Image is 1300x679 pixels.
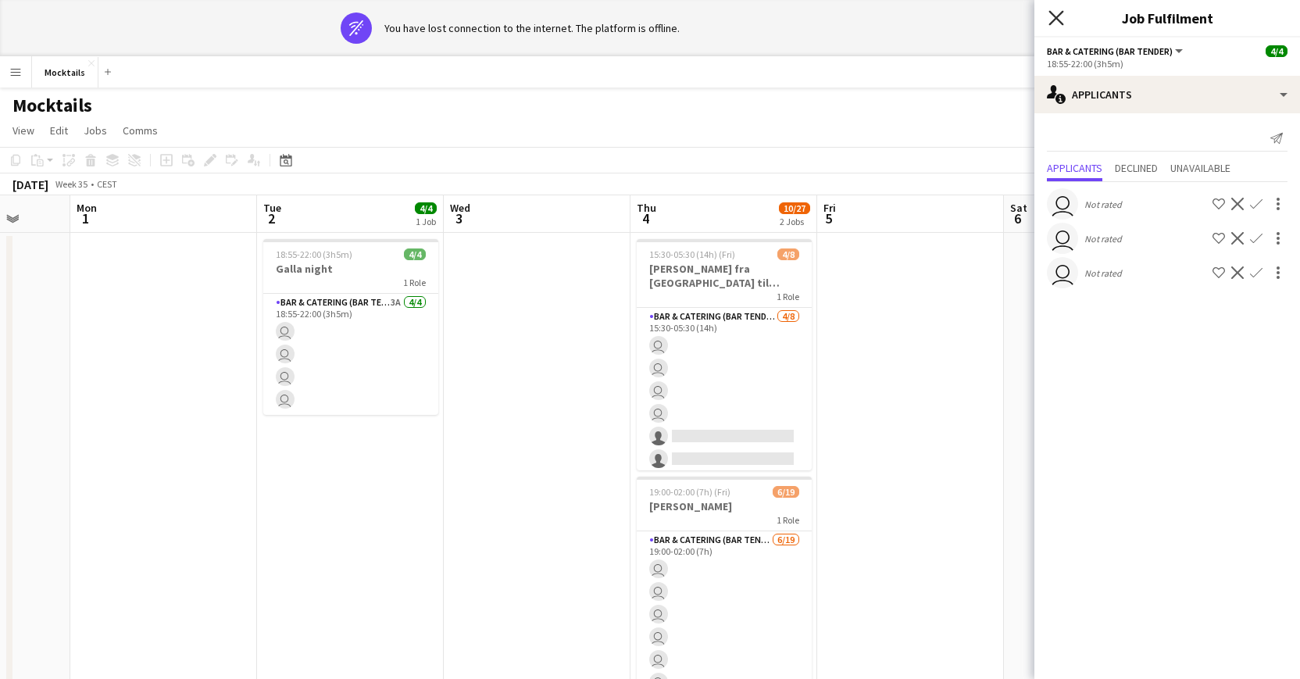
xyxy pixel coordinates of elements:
div: Not rated [1084,233,1125,245]
span: 4/4 [404,248,426,260]
div: 2 Jobs [780,216,809,227]
div: You have lost connection to the internet. The platform is offline. [384,21,680,35]
span: 4/8 [777,248,799,260]
span: 15:30-05:30 (14h) (Fri) [649,248,735,260]
h3: Job Fulfilment [1034,8,1300,28]
span: 4 [634,209,656,227]
h1: Mocktails [12,94,92,117]
span: 4/4 [415,202,437,214]
button: Mocktails [32,57,98,88]
span: Fri [823,201,836,215]
app-card-role: Bar & Catering (Bar Tender)3A4/418:55-22:00 (3h5m) [263,294,438,415]
div: Applicants [1034,76,1300,113]
div: Not rated [1084,267,1125,279]
span: Thu [637,201,656,215]
h3: Galla night [263,262,438,276]
app-card-role: Bar & Catering (Bar Tender)4/815:30-05:30 (14h) [637,308,812,520]
app-job-card: 15:30-05:30 (14h) (Fri)4/8[PERSON_NAME] fra [GEOGRAPHIC_DATA] til [GEOGRAPHIC_DATA]1 RoleBar & Ca... [637,239,812,470]
a: Comms [116,120,164,141]
span: View [12,123,34,138]
span: 3 [448,209,470,227]
span: Tue [263,201,281,215]
span: 18:55-22:00 (3h5m) [276,248,352,260]
span: 2 [261,209,281,227]
span: 6 [1008,209,1027,227]
span: 5 [821,209,836,227]
span: Comms [123,123,158,138]
span: 4/4 [1266,45,1287,57]
span: Applicants [1047,163,1102,173]
span: Edit [50,123,68,138]
span: 1 [74,209,97,227]
span: 1 Role [777,291,799,302]
span: 19:00-02:00 (7h) (Fri) [649,486,730,498]
a: Jobs [77,120,113,141]
span: Week 35 [52,178,91,190]
div: 1 Job [416,216,436,227]
a: View [6,120,41,141]
app-job-card: 18:55-22:00 (3h5m)4/4Galla night1 RoleBar & Catering (Bar Tender)3A4/418:55-22:00 (3h5m) [263,239,438,415]
span: Wed [450,201,470,215]
span: Jobs [84,123,107,138]
button: Bar & Catering (Bar Tender) [1047,45,1185,57]
span: Sat [1010,201,1027,215]
h3: [PERSON_NAME] fra [GEOGRAPHIC_DATA] til [GEOGRAPHIC_DATA] [637,262,812,290]
span: Mon [77,201,97,215]
h3: [PERSON_NAME] [637,499,812,513]
div: CEST [97,178,117,190]
span: 10/27 [779,202,810,214]
span: Declined [1115,163,1158,173]
div: Not rated [1084,198,1125,210]
div: 18:55-22:00 (3h5m) [1047,58,1287,70]
span: 1 Role [403,277,426,288]
div: [DATE] [12,177,48,192]
span: Unavailable [1170,163,1230,173]
span: Bar & Catering (Bar Tender) [1047,45,1173,57]
span: 1 Role [777,514,799,526]
span: 6/19 [773,486,799,498]
a: Edit [44,120,74,141]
